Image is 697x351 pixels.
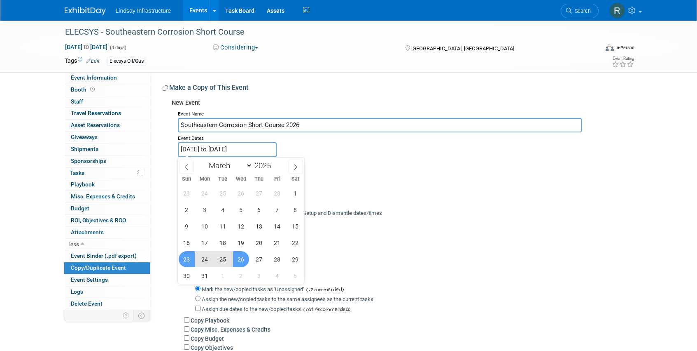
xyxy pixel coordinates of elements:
span: Fri [268,177,286,182]
div: Event Format [550,43,635,55]
span: February 26, 2025 [233,185,249,201]
span: Wed [232,177,250,182]
span: March 28, 2025 [269,251,285,267]
span: Mon [196,177,214,182]
img: Ryan Wilcox [609,3,625,19]
span: (recommended) [304,285,344,294]
span: Attachments [71,229,104,236]
button: Considering [210,43,261,52]
span: March 22, 2025 [287,235,303,251]
span: [DATE] [DATE] [65,43,108,51]
a: Attachments [64,227,150,238]
a: Event Information [64,72,150,84]
label: Copy Misc. Expenses & Credits [191,326,270,333]
a: Travel Reservations [64,108,150,119]
a: Giveaways [64,132,150,143]
span: March 13, 2025 [251,218,267,234]
div: Participation [178,157,627,167]
span: March 5, 2025 [233,202,249,218]
span: Delete Event [71,300,103,307]
div: New Event [172,99,627,108]
span: March 16, 2025 [179,235,195,251]
span: (4 days) [109,45,126,50]
td: Tags [65,57,100,66]
span: Asset Reservations [71,122,120,128]
div: Event Name [178,108,627,118]
span: Travel Reservations [71,110,121,116]
span: ROI, Objectives & ROO [71,217,126,224]
div: Copy Options: [178,181,627,196]
select: Month [205,160,252,171]
span: March 15, 2025 [287,218,303,234]
a: Sponsorships [64,155,150,167]
input: Year [252,161,277,170]
span: Budget [71,205,89,212]
a: Edit [86,58,100,64]
span: March 30, 2025 [179,268,195,284]
a: Misc. Expenses & Credits [64,191,150,203]
span: March 1, 2025 [287,185,303,201]
span: February 24, 2025 [197,185,213,201]
a: Playbook [64,179,150,191]
span: Logs [71,288,83,295]
img: ExhibitDay [65,7,106,15]
span: March 31, 2025 [197,268,213,284]
span: Sat [286,177,304,182]
span: April 5, 2025 [287,268,303,284]
span: March 12, 2025 [233,218,249,234]
span: Event Binder (.pdf export) [71,252,137,259]
a: Event Settings [64,274,150,286]
span: March 21, 2025 [269,235,285,251]
label: Mark the new/copied tasks as 'Unassigned' [202,286,304,292]
div: Make a Copy of This Event [163,83,627,95]
a: Logs [64,286,150,298]
span: (not recommended) [301,305,350,314]
span: March 24, 2025 [197,251,213,267]
span: March 14, 2025 [269,218,285,234]
span: March 10, 2025 [197,218,213,234]
a: Copy/Duplicate Event [64,262,150,274]
a: Staff [64,96,150,108]
span: March 18, 2025 [215,235,231,251]
span: March 11, 2025 [215,218,231,234]
span: less [69,241,79,247]
span: February 23, 2025 [179,185,195,201]
span: Booth [71,86,96,93]
span: April 4, 2025 [269,268,285,284]
span: February 27, 2025 [251,185,267,201]
img: Format-Inperson.png [606,44,614,51]
a: Event Binder (.pdf export) [64,250,150,262]
span: Booth not reserved yet [89,86,96,92]
div: ELECSYS - Southeastern Corrosion Short Course [62,25,586,40]
span: Search [572,8,591,14]
td: Toggle Event Tabs [133,310,150,321]
div: In-Person [615,45,634,51]
span: Tasks [70,170,84,176]
span: March 9, 2025 [179,218,195,234]
a: Delete Event [64,298,150,310]
span: Staff [71,98,83,105]
span: March 27, 2025 [251,251,267,267]
span: Event Settings [71,276,108,283]
span: April 3, 2025 [251,268,267,284]
div: Event Dates [178,132,627,142]
span: February 25, 2025 [215,185,231,201]
label: Copy Budget [191,335,224,342]
span: Sun [178,177,196,182]
span: Tue [214,177,232,182]
span: Misc. Expenses & Credits [71,193,135,200]
label: Copy Objectives [191,344,233,351]
span: [GEOGRAPHIC_DATA], [GEOGRAPHIC_DATA] [411,45,514,52]
label: Assign due dates to the new/copied tasks [202,306,301,312]
label: Assign the new/copied tasks to the same assignees as the current tasks [202,296,373,302]
a: Budget [64,203,150,214]
span: March 17, 2025 [197,235,213,251]
a: less [64,239,150,250]
span: March 23, 2025 [179,251,195,267]
span: to [82,44,90,50]
a: Asset Reservations [64,120,150,131]
span: March 2, 2025 [179,202,195,218]
a: Search [561,4,599,18]
div: Event Rating [612,57,634,61]
a: Shipments [64,144,150,155]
